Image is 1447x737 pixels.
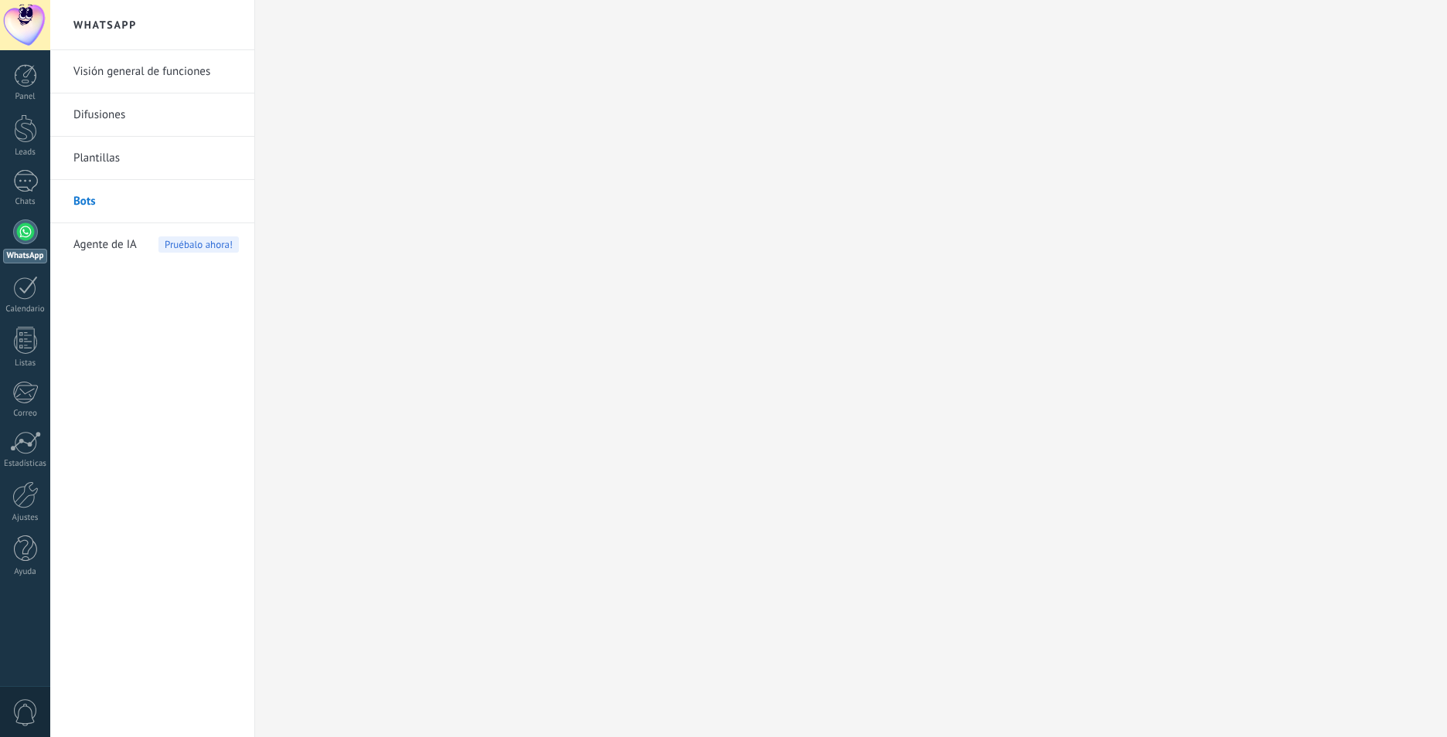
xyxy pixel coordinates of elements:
[73,137,239,180] a: Plantillas
[50,93,254,137] li: Difusiones
[50,223,254,266] li: Agente de IA
[3,567,48,577] div: Ayuda
[3,304,48,314] div: Calendario
[73,93,239,137] a: Difusiones
[158,236,239,253] span: Pruébalo ahora!
[73,50,239,93] a: Visión general de funciones
[3,92,48,102] div: Panel
[3,148,48,158] div: Leads
[73,223,239,267] a: Agente de IA Pruébalo ahora!
[3,249,47,263] div: WhatsApp
[3,513,48,523] div: Ajustes
[3,459,48,469] div: Estadísticas
[50,50,254,93] li: Visión general de funciones
[73,223,137,267] span: Agente de IA
[73,180,239,223] a: Bots
[3,197,48,207] div: Chats
[50,137,254,180] li: Plantillas
[3,409,48,419] div: Correo
[50,180,254,223] li: Bots
[3,358,48,368] div: Listas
